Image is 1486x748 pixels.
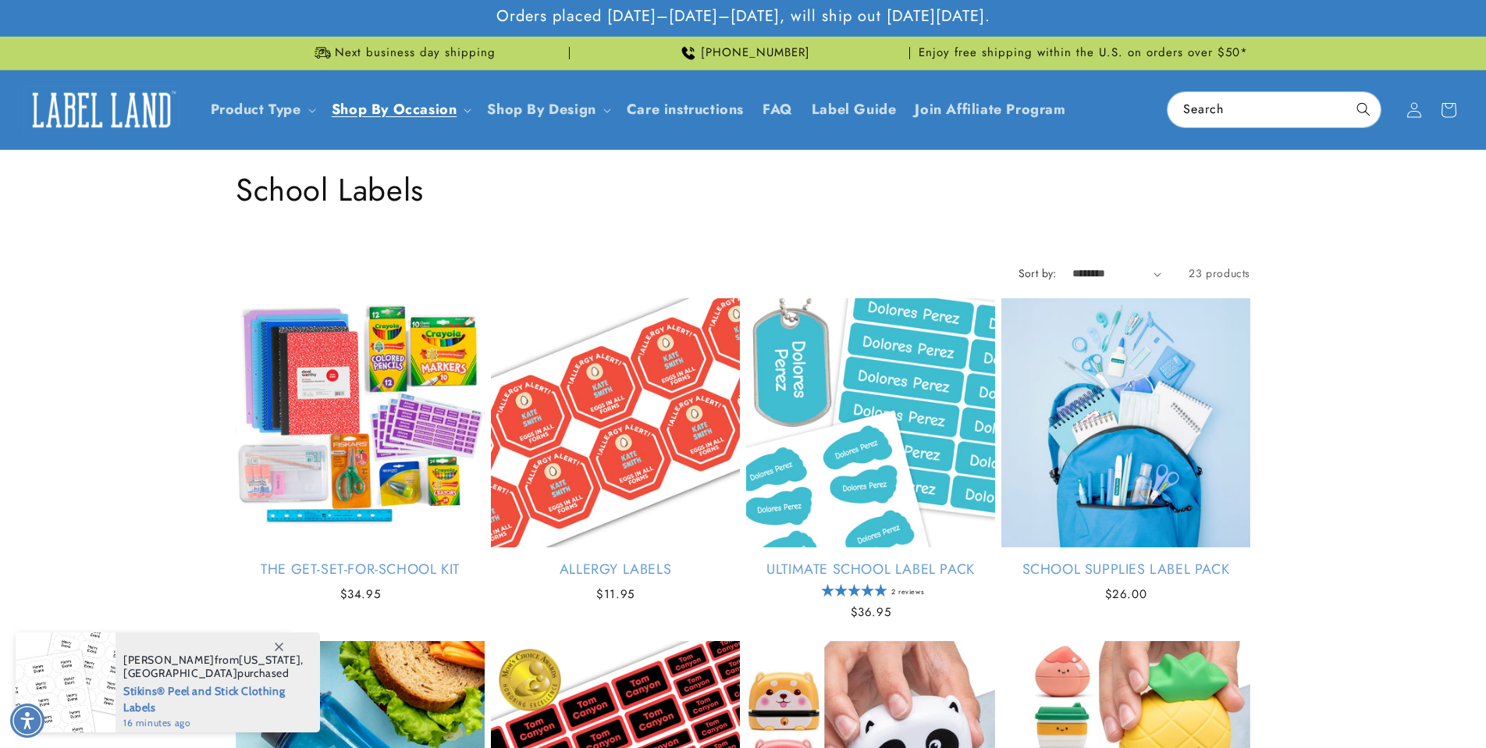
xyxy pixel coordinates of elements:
div: Accessibility Menu [10,703,44,738]
span: [PHONE_NUMBER] [701,45,810,61]
span: Enjoy free shipping within the U.S. on orders over $50* [919,45,1248,61]
span: Next business day shipping [335,45,496,61]
span: Shop By Occasion [332,101,457,119]
span: from , purchased [123,654,304,680]
a: FAQ [753,91,802,128]
summary: Shop By Design [478,91,617,128]
span: 23 products [1189,265,1250,281]
span: Orders placed [DATE]–[DATE]–[DATE], will ship out [DATE][DATE]. [496,6,990,27]
div: Announcement [576,37,910,69]
button: Search [1346,92,1381,126]
div: Announcement [916,37,1250,69]
img: Label Land [23,86,180,134]
a: Label Guide [802,91,906,128]
span: FAQ [763,101,793,119]
a: Allergy Labels [491,561,740,579]
span: Stikins® Peel and Stick Clothing Labels [123,680,304,716]
span: 16 minutes ago [123,716,304,730]
span: [US_STATE] [239,653,300,667]
h1: School Labels [236,169,1250,210]
span: Care instructions [627,101,744,119]
span: [PERSON_NAME] [123,653,215,667]
iframe: Gorgias live chat messenger [1330,681,1470,732]
a: Label Land [18,80,186,140]
span: Join Affiliate Program [915,101,1065,119]
span: Label Guide [812,101,897,119]
span: [GEOGRAPHIC_DATA] [123,666,237,680]
a: School Supplies Label Pack [1001,561,1250,579]
a: Product Type [211,99,301,119]
a: The Get-Set-for-School Kit [236,561,485,579]
summary: Shop By Occasion [322,91,478,128]
a: Join Affiliate Program [905,91,1075,128]
a: Shop By Design [487,99,595,119]
a: Ultimate School Label Pack [746,561,995,579]
a: Care instructions [617,91,753,128]
div: Announcement [236,37,570,69]
summary: Product Type [201,91,322,128]
label: Sort by: [1019,265,1057,281]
